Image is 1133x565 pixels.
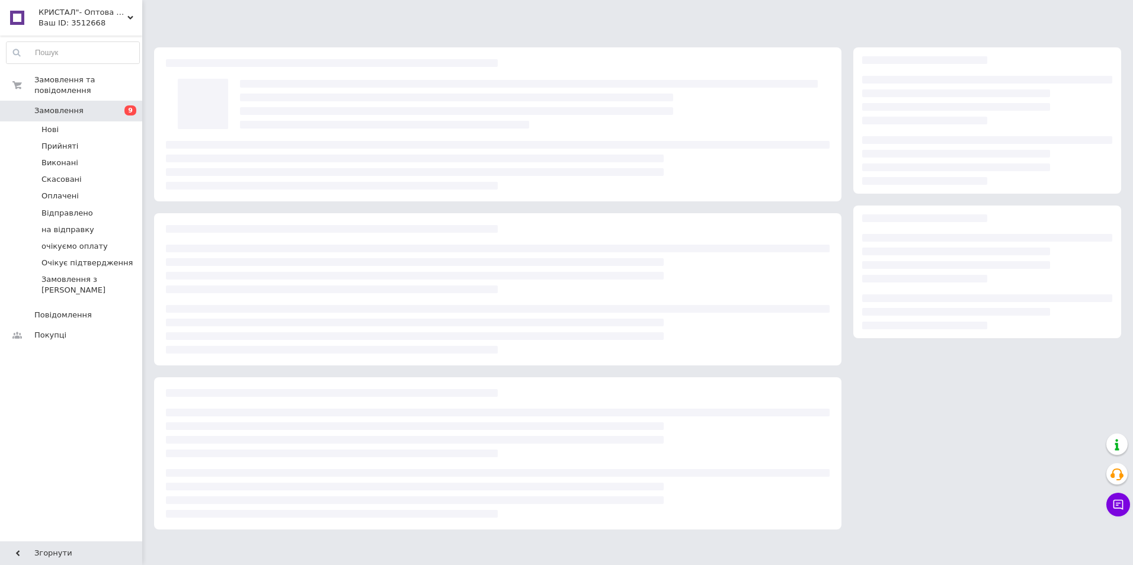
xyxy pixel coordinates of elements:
span: Оплачені [41,191,79,201]
span: Скасовані [41,174,82,185]
input: Пошук [7,42,139,63]
span: Замовлення [34,105,84,116]
span: Нові [41,124,59,135]
span: Покупці [34,330,66,341]
span: Прийняті [41,141,78,152]
span: очікуємо оплату [41,241,108,252]
span: КРИСТАЛ"- Оптова та розрібна торгівля одноразовим посудом,товарами санітарно-побутового призначення [39,7,127,18]
div: Ваш ID: 3512668 [39,18,142,28]
span: 9 [124,105,136,115]
span: Замовлення з [PERSON_NAME] [41,274,139,296]
span: Очікує підтвердження [41,258,133,268]
span: Виконані [41,158,78,168]
button: Чат з покупцем [1106,493,1130,516]
span: на відправку [41,224,94,235]
span: Замовлення та повідомлення [34,75,142,96]
span: Повідомлення [34,310,92,320]
span: Відправлено [41,208,93,219]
